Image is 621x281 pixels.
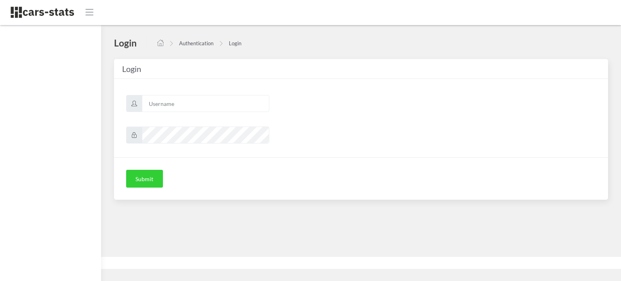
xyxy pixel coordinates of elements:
button: Submit [126,170,163,188]
input: Username [142,95,269,112]
a: Authentication [179,40,213,46]
a: Login [229,40,241,46]
img: navbar brand [10,6,75,19]
span: Login [122,64,141,74]
h4: Login [114,37,137,49]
